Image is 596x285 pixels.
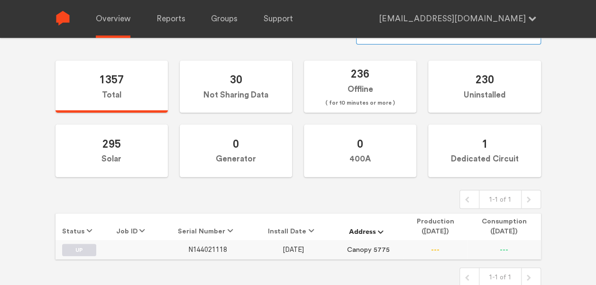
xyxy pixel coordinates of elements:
span: 0 [357,137,363,151]
label: Not Sharing Data [180,61,292,113]
th: Consumption ([DATE]) [468,214,541,240]
img: Sense Logo [55,11,70,26]
th: Install Date [253,214,333,240]
a: N144021118 [188,246,227,253]
td: --- [468,240,541,259]
label: Offline [304,61,416,113]
span: [DATE] [282,246,303,254]
th: Job ID [103,214,162,240]
div: 1-1 of 1 [479,190,522,208]
span: 295 [102,137,121,151]
span: 230 [475,72,494,86]
th: Serial Number [162,214,253,240]
label: Total [55,61,168,113]
th: Address [333,214,403,240]
td: Canopy 5775 [333,240,403,259]
span: 0 [233,137,239,151]
label: Solar [55,125,168,177]
th: Status [55,214,103,240]
label: Uninstalled [428,61,541,113]
span: ( for 10 minutes or more ) [325,98,395,109]
label: Dedicated Circuit [428,125,541,177]
th: Production ([DATE]) [403,214,468,240]
label: Generator [180,125,292,177]
span: 1357 [99,72,124,86]
span: 30 [229,72,242,86]
span: 236 [351,67,369,80]
label: UP [62,244,96,256]
label: 400A [304,125,416,177]
span: 1 [481,137,487,151]
td: --- [403,240,468,259]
